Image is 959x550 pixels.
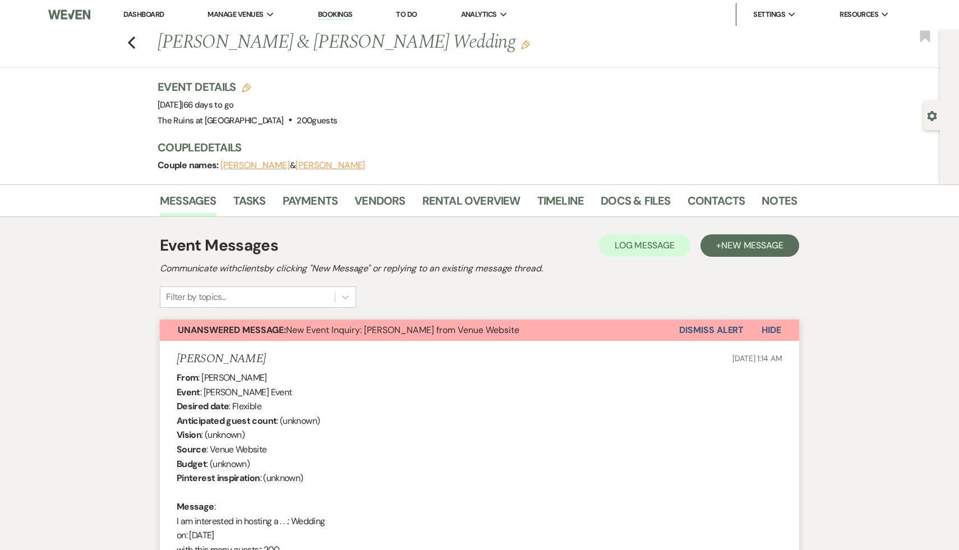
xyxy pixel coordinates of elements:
button: Dismiss Alert [679,320,744,341]
a: Dashboard [123,10,164,19]
a: Messages [160,192,216,216]
h1: Event Messages [160,234,278,257]
b: From [177,372,198,383]
span: Couple names: [158,159,220,171]
a: Tasks [233,192,266,216]
span: The Ruins at [GEOGRAPHIC_DATA] [158,115,284,126]
button: Log Message [599,234,690,257]
button: +New Message [700,234,799,257]
span: New Message [721,239,783,251]
span: | [181,99,233,110]
span: 200 guests [297,115,337,126]
a: Timeline [537,192,584,216]
a: Notes [762,192,797,216]
span: Hide [762,324,781,336]
button: [PERSON_NAME] [220,161,290,170]
button: Open lead details [927,110,937,121]
b: Vision [177,429,201,441]
b: Message [177,501,214,512]
a: Bookings [318,10,353,20]
h5: [PERSON_NAME] [177,352,266,366]
h3: Couple Details [158,140,786,155]
a: Docs & Files [601,192,670,216]
span: Analytics [461,9,497,20]
strong: Unanswered Message: [178,324,286,336]
span: Resources [840,9,878,20]
span: & [220,160,365,171]
button: Edit [521,39,530,49]
a: Payments [283,192,338,216]
b: Anticipated guest count [177,415,276,427]
span: 66 days to go [183,99,234,110]
b: Pinterest inspiration [177,472,260,484]
b: Source [177,443,206,455]
h1: [PERSON_NAME] & [PERSON_NAME] Wedding [158,29,660,56]
a: Vendors [354,192,405,216]
a: Contacts [688,192,745,216]
h3: Event Details [158,79,337,95]
span: [DATE] [158,99,233,110]
span: Manage Venues [208,9,263,20]
span: [DATE] 1:14 AM [732,353,782,363]
span: New Event Inquiry: [PERSON_NAME] from Venue Website [178,324,519,336]
b: Desired date [177,400,229,412]
h2: Communicate with clients by clicking "New Message" or replying to an existing message thread. [160,262,799,275]
span: Settings [753,9,785,20]
img: Weven Logo [48,3,91,26]
button: Hide [744,320,799,341]
button: Unanswered Message:New Event Inquiry: [PERSON_NAME] from Venue Website [160,320,679,341]
a: Rental Overview [422,192,520,216]
a: To Do [396,10,417,19]
div: Filter by topics... [166,290,226,304]
button: [PERSON_NAME] [296,161,365,170]
b: Budget [177,458,206,470]
b: Event [177,386,200,398]
span: Log Message [615,239,675,251]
